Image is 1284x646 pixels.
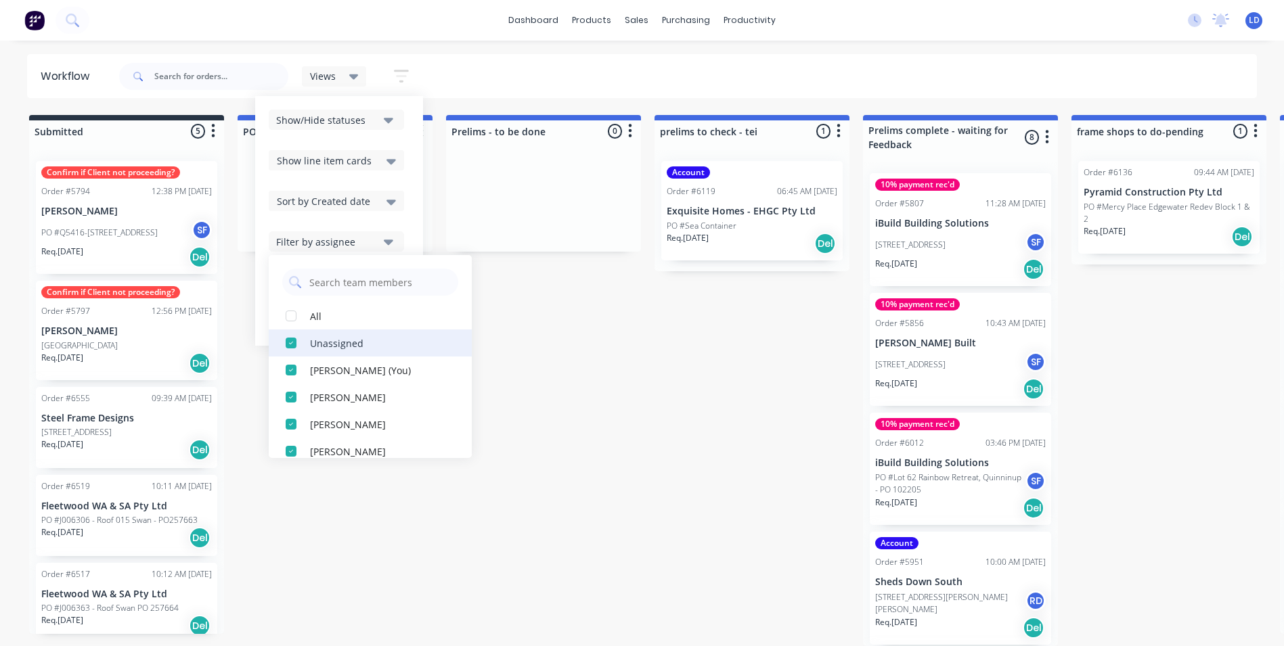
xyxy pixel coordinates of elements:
div: Unassigned [310,336,445,350]
div: Order #5951 [875,556,924,568]
div: 10:43 AM [DATE] [986,317,1046,329]
div: 12:56 PM [DATE] [152,305,212,317]
div: Order #5797 [41,305,90,317]
p: [PERSON_NAME] Built [875,338,1046,349]
div: Order #6519 [41,480,90,492]
div: 12:38 PM [DATE] [152,185,212,198]
div: Del [1023,497,1044,519]
div: Order #6012 [875,437,924,449]
div: Confirm if Client not proceeding?Order #579712:56 PM [DATE][PERSON_NAME][GEOGRAPHIC_DATA]Req.[DAT... [36,281,217,380]
div: [PERSON_NAME] [310,444,445,458]
p: iBuild Building Solutions [875,457,1046,469]
div: 09:44 AM [DATE] [1194,166,1254,179]
div: Order #6119 [667,185,715,198]
div: 03:46 PM [DATE] [986,437,1046,449]
p: Req. [DATE] [41,614,83,626]
div: Order #5794 [41,185,90,198]
p: [PERSON_NAME] [41,206,212,217]
img: Factory [24,10,45,30]
div: Del [1023,258,1044,280]
p: Fleetwood WA & SA Pty Ltd [41,501,212,512]
div: Del [1023,617,1044,639]
div: 10% payment rec'dOrder #580711:28 AM [DATE]iBuild Building Solutions[STREET_ADDRESS]SFReq.[DATE]Del [870,173,1051,286]
div: 10:00 AM [DATE] [986,556,1046,568]
div: sales [618,10,655,30]
p: Req. [DATE] [41,352,83,364]
p: PO #Q5416-[STREET_ADDRESS] [41,227,158,239]
div: 09:39 AM [DATE] [152,392,212,405]
div: [PERSON_NAME] [310,417,445,431]
div: Del [189,527,211,549]
div: 10% payment rec'd [875,179,960,191]
span: Sort by Created date [277,194,370,208]
a: dashboard [502,10,565,30]
p: PO #Sea Container [667,220,736,232]
div: products [565,10,618,30]
p: Req. [DATE] [875,377,917,390]
div: 10% payment rec'dOrder #585610:43 AM [DATE][PERSON_NAME] Built[STREET_ADDRESS]SFReq.[DATE]Del [870,293,1051,406]
div: Order #6555 [41,392,90,405]
div: RD [1025,591,1046,611]
div: 10:11 AM [DATE] [152,480,212,492]
p: [STREET_ADDRESS] [41,426,112,438]
div: [PERSON_NAME] [310,390,445,404]
p: [GEOGRAPHIC_DATA] [41,340,118,352]
div: 06:45 AM [DATE] [777,185,837,198]
p: Req. [DATE] [41,246,83,258]
p: Exquisite Homes - EHGC Pty Ltd [667,206,837,217]
p: [STREET_ADDRESS] [875,359,946,371]
div: Del [814,233,836,254]
input: Search for orders... [154,63,288,90]
input: Search team members [308,269,451,296]
p: Req. [DATE] [41,438,83,451]
div: [PERSON_NAME] (You) [310,363,445,377]
div: Del [1231,226,1253,248]
div: 10:12 AM [DATE] [152,568,212,580]
div: All [310,308,445,323]
div: Account [667,166,710,179]
p: PO #J006306 - Roof 015 Swan - PO257663 [41,514,198,526]
div: Confirm if Client not proceeding? [41,286,180,298]
p: Req. [DATE] [875,616,917,628]
div: Del [189,615,211,637]
div: SF [1025,471,1046,491]
div: Del [189,439,211,461]
p: PO #Lot 62 Rainbow Retreat, Quinninup - PO 102205 [875,471,1025,496]
div: Del [1023,378,1044,400]
div: Filter by assignee [276,235,378,249]
p: Req. [DATE] [1084,225,1126,237]
div: purchasing [655,10,717,30]
p: Req. [DATE] [41,526,83,538]
div: Account [875,537,918,549]
p: [STREET_ADDRESS] [875,239,946,251]
div: Order #5856 [875,317,924,329]
div: 10% payment rec'dOrder #601203:46 PM [DATE]iBuild Building SolutionsPO #Lot 62 Rainbow Retreat, Q... [870,413,1051,526]
span: Views [310,69,336,83]
div: Confirm if Client not proceeding? [41,166,180,179]
p: Req. [DATE] [875,258,917,270]
div: Order #6136 [1084,166,1132,179]
div: SF [1025,232,1046,252]
p: Steel Frame Designs [41,413,212,424]
span: Show line item cards [277,154,372,168]
p: Fleetwood WA & SA Pty Ltd [41,589,212,600]
p: PO #J006363 - Roof Swan PO 257664 [41,602,179,614]
p: [STREET_ADDRESS][PERSON_NAME][PERSON_NAME] [875,591,1025,616]
div: Workflow [41,68,96,85]
div: Order #6517 [41,568,90,580]
div: AccountOrder #595110:00 AM [DATE]Sheds Down South[STREET_ADDRESS][PERSON_NAME][PERSON_NAME]RDReq.... [870,532,1051,645]
div: Order #651910:11 AM [DATE]Fleetwood WA & SA Pty LtdPO #J006306 - Roof 015 Swan - PO257663Req.[DAT... [36,475,217,556]
div: Show/Hide statuses [276,113,378,127]
div: 10% payment rec'd [875,298,960,310]
p: iBuild Building Solutions [875,218,1046,229]
div: Confirm if Client not proceeding?Order #579412:38 PM [DATE][PERSON_NAME]PO #Q5416-[STREET_ADDRESS... [36,161,217,274]
div: Del [189,246,211,268]
div: 11:28 AM [DATE] [986,198,1046,210]
div: Order #655509:39 AM [DATE]Steel Frame Designs[STREET_ADDRESS]Req.[DATE]Del [36,387,217,468]
p: PO #Mercy Place Edgewater Redev Block 1 & 2 [1084,201,1254,225]
div: SF [1025,352,1046,372]
div: Del [189,352,211,374]
div: productivity [717,10,782,30]
div: AccountOrder #611906:45 AM [DATE]Exquisite Homes - EHGC Pty LtdPO #Sea ContainerReq.[DATE]Del [661,161,843,260]
span: LD [1249,14,1260,26]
